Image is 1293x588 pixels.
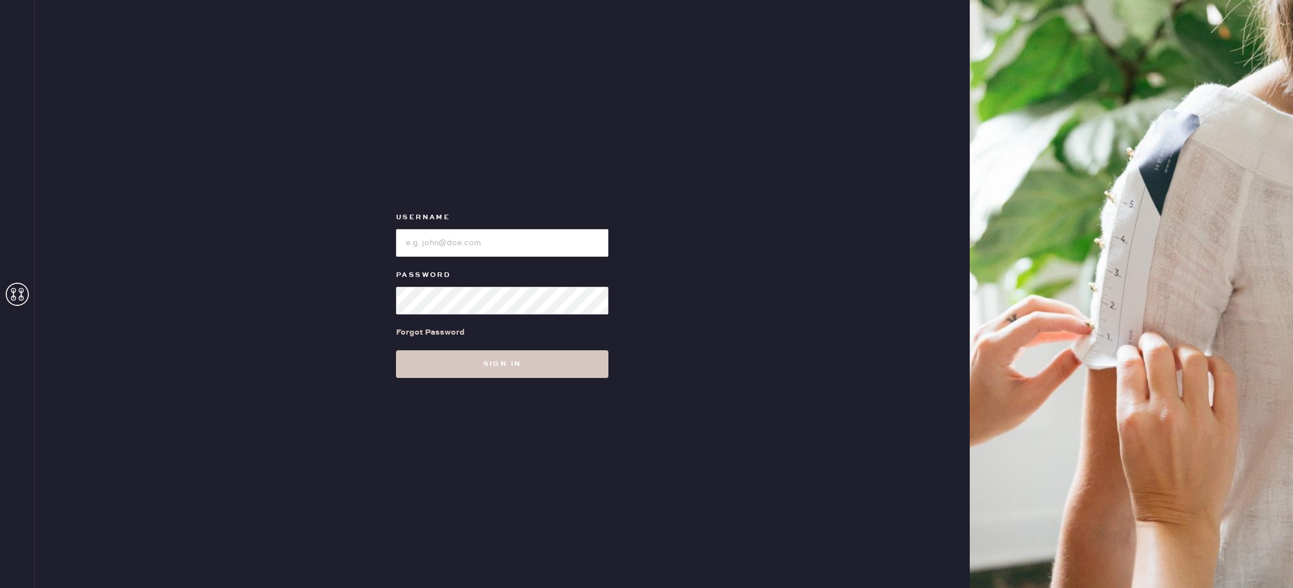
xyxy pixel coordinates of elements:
[396,268,608,282] label: Password
[396,326,465,339] div: Forgot Password
[396,229,608,257] input: e.g. john@doe.com
[396,314,465,350] a: Forgot Password
[396,350,608,378] button: Sign in
[396,211,608,224] label: Username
